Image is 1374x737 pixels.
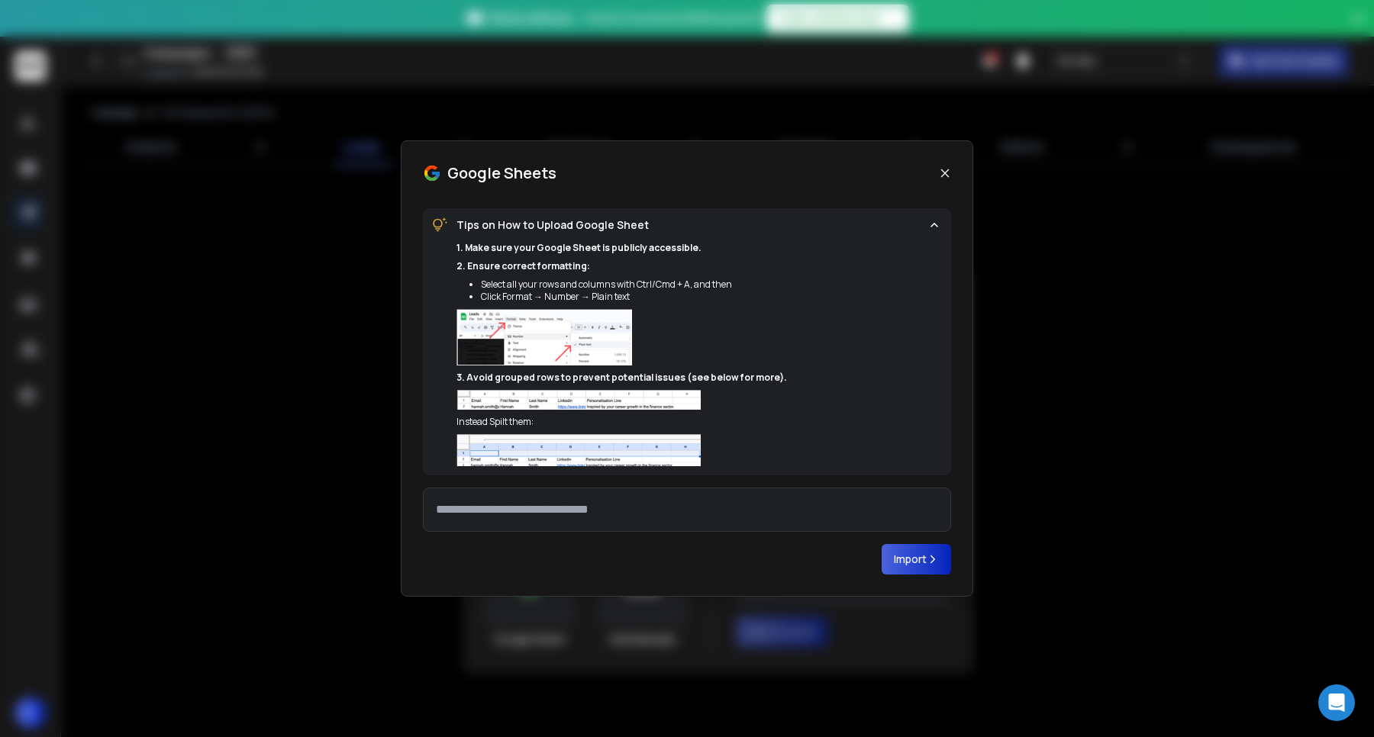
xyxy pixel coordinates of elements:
p: Tips on How to Upload Google Sheet [456,217,787,233]
img: trail [456,390,701,410]
div: Open Intercom Messenger [1318,684,1355,721]
p: 2. Ensure correct formatting: [456,260,787,272]
img: trail [456,309,632,365]
p: 3. Avoid grouped rows to prevent potential issues (see below for more). [456,372,787,384]
button: Import [882,544,951,574]
p: 1. Make sure your Google Sheet is publicly accessible. [456,242,787,254]
h1: Google Sheets [447,163,556,184]
li: Select all your rows and columns with Ctrl/Cmd + A, and then [481,278,763,291]
li: Click Format → Number → Plain text [481,291,763,303]
p: Instead Spilt them: [456,416,787,428]
img: trail [456,434,701,466]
